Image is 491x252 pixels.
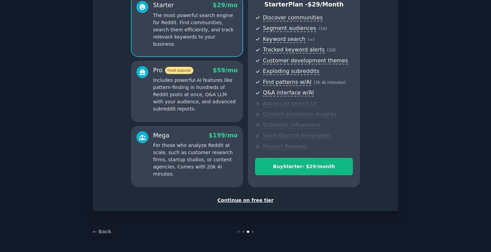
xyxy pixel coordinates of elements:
p: Starter Plan - [255,0,353,9]
span: Keyword search [263,36,306,43]
div: Starter [153,1,174,10]
span: Segment audiences [263,25,316,32]
span: Q&A interface w/AI [263,89,314,97]
span: Slack/Discord integration [263,132,330,139]
a: ← Back [93,229,111,234]
button: BuyStarter- $29/month [255,158,353,175]
span: ( 10 ) [327,48,336,53]
span: $ 199 /mo [209,132,238,139]
p: The most powerful search engine for Reddit. Find communities, search them efficiently, and track ... [153,12,238,48]
span: ( 10 ) [318,26,327,31]
div: Pro [153,66,193,75]
span: Product Reviews [263,143,307,150]
span: ( 2k AI minutes ) [314,80,346,85]
span: Advanced search UI [263,100,316,107]
span: Find patterns w/AI [263,79,311,86]
span: Tracked keyword alerts [263,46,325,54]
p: For those who analyze Reddit at scale, such as customer research firms, startup studios, or conte... [153,142,238,178]
span: Content promotion insights [263,111,336,118]
span: Customer development themes [263,57,348,64]
div: Mega [153,131,169,140]
span: Subreddit influencers [263,122,320,129]
span: $ 29 /month [308,1,344,8]
span: Exploding subreddits [263,68,319,75]
p: Includes powerful AI features like pattern-finding in hundreds of Reddit posts at once, Q&A LLM w... [153,77,238,113]
span: $ 59 /mo [213,67,238,74]
span: Discover communities [263,14,323,21]
div: Buy Starter - $ 29 /month [255,163,353,170]
div: Continue on free tier [100,197,391,204]
span: $ 29 /mo [213,2,238,9]
span: most popular [165,67,194,74]
span: ( ∞ ) [308,37,315,42]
